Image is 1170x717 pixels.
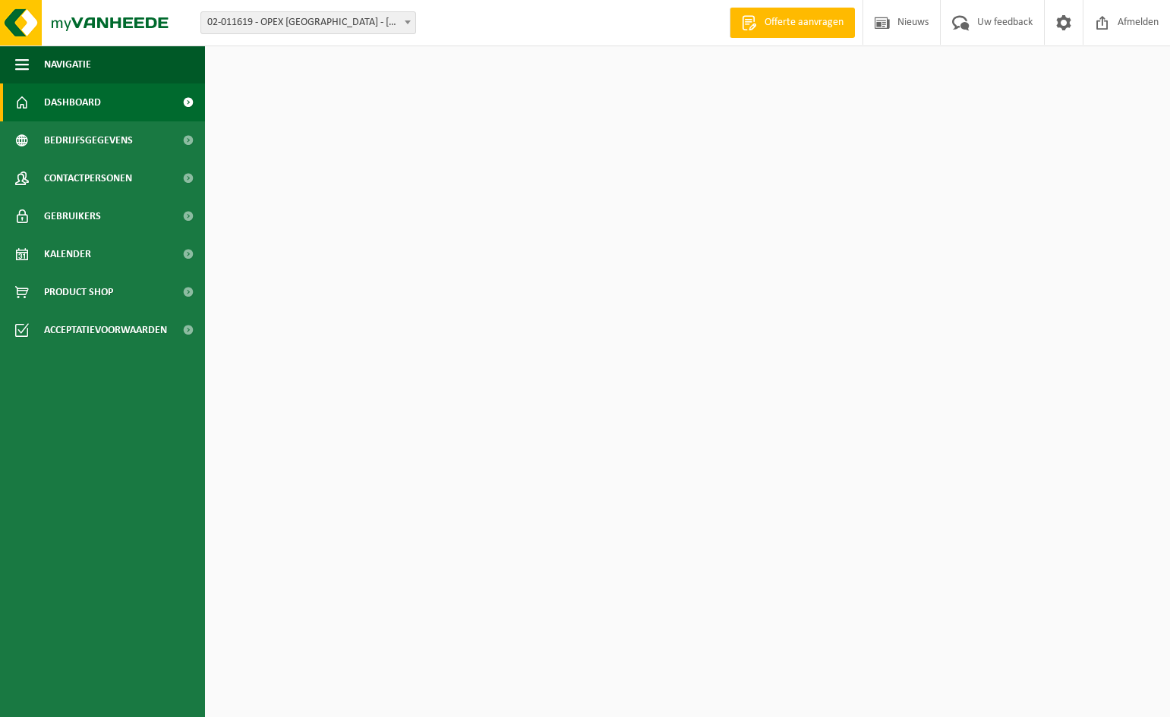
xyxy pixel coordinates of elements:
span: Bedrijfsgegevens [44,121,133,159]
span: Contactpersonen [44,159,132,197]
span: Acceptatievoorwaarden [44,311,167,349]
a: Offerte aanvragen [730,8,855,38]
span: Offerte aanvragen [761,15,847,30]
span: Dashboard [44,83,101,121]
span: 02-011619 - OPEX ANTWERP - ANTWERPEN [200,11,416,34]
span: 02-011619 - OPEX ANTWERP - ANTWERPEN [201,12,415,33]
span: Navigatie [44,46,91,83]
span: Gebruikers [44,197,101,235]
span: Kalender [44,235,91,273]
span: Product Shop [44,273,113,311]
